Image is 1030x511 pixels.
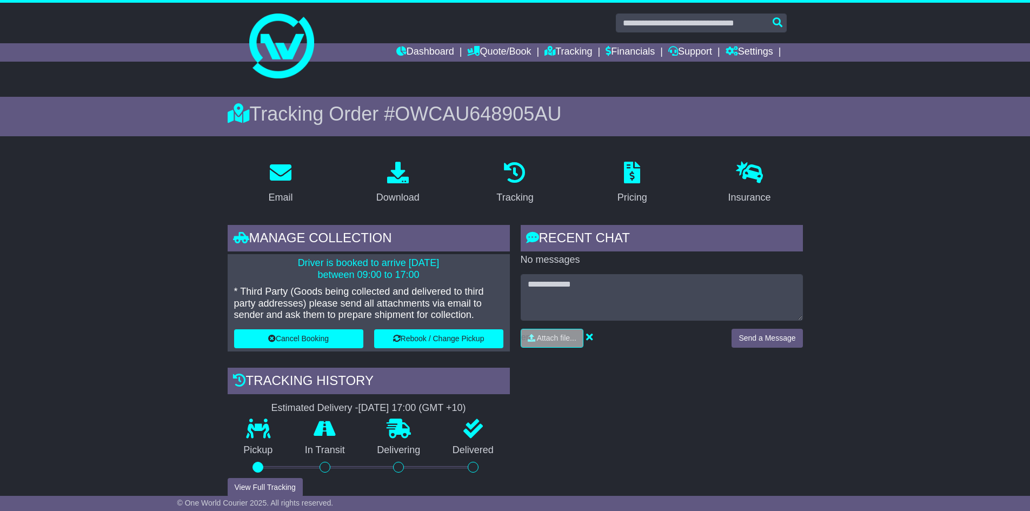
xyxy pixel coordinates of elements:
a: Pricing [610,158,654,209]
a: Quote/Book [467,43,531,62]
p: Driver is booked to arrive [DATE] between 09:00 to 17:00 [234,257,503,281]
div: Download [376,190,420,205]
p: No messages [521,254,803,266]
button: Cancel Booking [234,329,363,348]
a: Insurance [721,158,778,209]
div: Insurance [728,190,771,205]
p: Delivering [361,444,437,456]
span: OWCAU648905AU [395,103,561,125]
a: Tracking [544,43,592,62]
div: RECENT CHAT [521,225,803,254]
div: Tracking Order # [228,102,803,125]
a: Tracking [489,158,540,209]
div: Tracking history [228,368,510,397]
button: Send a Message [732,329,802,348]
div: Tracking [496,190,533,205]
div: Email [268,190,293,205]
a: Dashboard [396,43,454,62]
a: Email [261,158,300,209]
a: Settings [726,43,773,62]
button: View Full Tracking [228,478,303,497]
span: © One World Courier 2025. All rights reserved. [177,499,334,507]
div: Manage collection [228,225,510,254]
div: Estimated Delivery - [228,402,510,414]
p: In Transit [289,444,361,456]
div: [DATE] 17:00 (GMT +10) [358,402,466,414]
p: * Third Party (Goods being collected and delivered to third party addresses) please send all atta... [234,286,503,321]
div: Pricing [617,190,647,205]
p: Pickup [228,444,289,456]
a: Support [668,43,712,62]
a: Financials [606,43,655,62]
button: Rebook / Change Pickup [374,329,503,348]
a: Download [369,158,427,209]
p: Delivered [436,444,510,456]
